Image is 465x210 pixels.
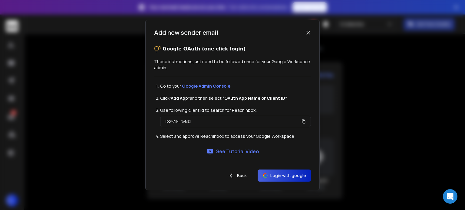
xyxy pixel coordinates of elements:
[154,59,311,71] p: These instructions just need to be followed once for your Google Workspace admin.
[182,83,230,89] a: Google Admin Console
[160,107,311,113] li: Use following client Id to search for ReachInbox:
[160,83,311,89] li: Go to your
[154,28,218,37] h1: Add new sender email
[223,170,252,182] button: Back
[258,170,311,182] button: Login with google
[206,148,259,155] a: See Tutorial Video
[163,45,246,53] p: Google OAuth (one click login)
[165,118,191,124] p: [DOMAIN_NAME]
[154,45,161,53] img: tips
[443,189,457,204] div: Open Intercom Messenger
[223,95,287,101] strong: “OAuth App Name or Client ID”
[160,95,311,101] li: Click and then select
[170,95,190,101] strong: ”Add App”
[160,133,311,139] li: Select and approve ReachInbox to access your Google Workspace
